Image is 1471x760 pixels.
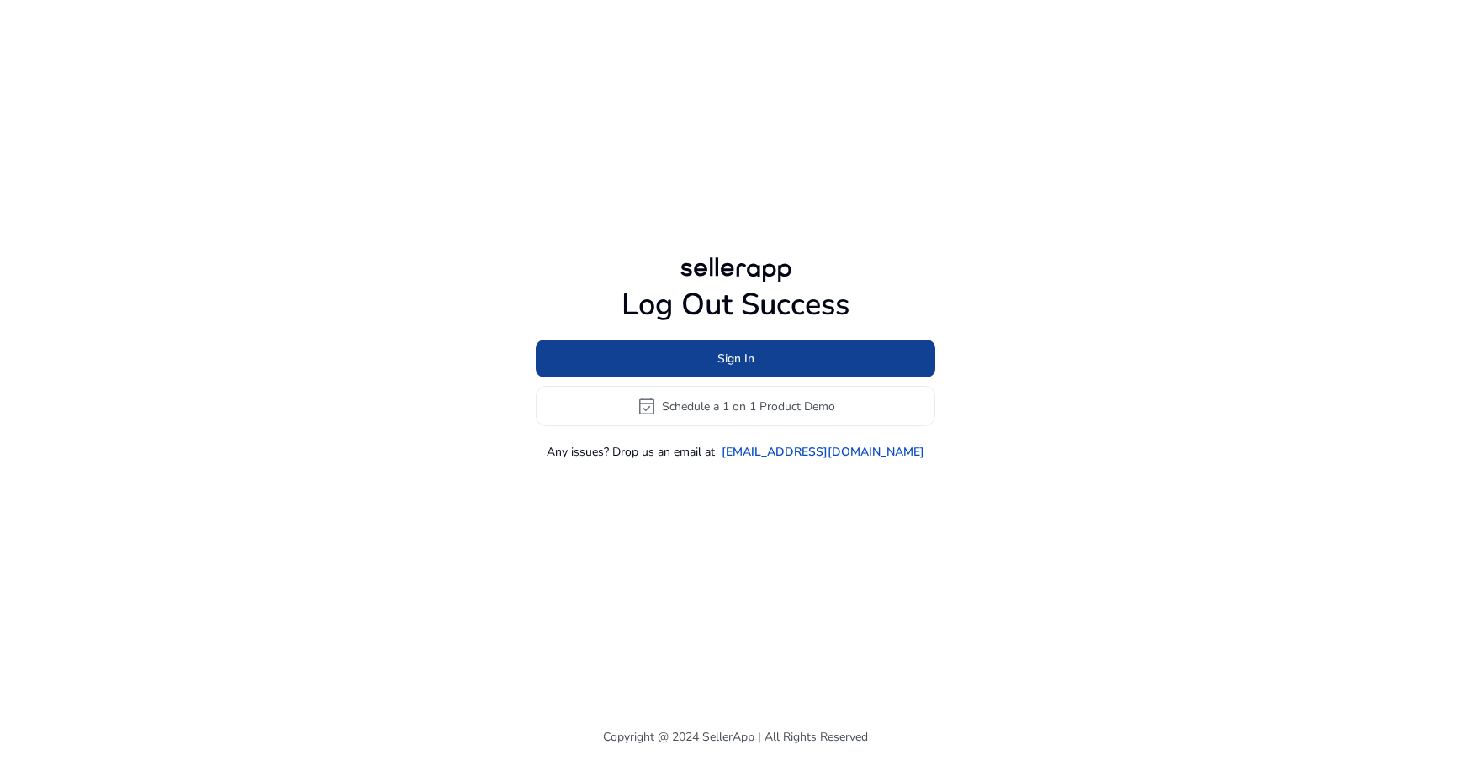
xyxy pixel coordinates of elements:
[717,350,754,367] span: Sign In
[722,443,924,461] a: [EMAIL_ADDRESS][DOMAIN_NAME]
[536,386,935,426] button: event_availableSchedule a 1 on 1 Product Demo
[536,340,935,377] button: Sign In
[547,443,715,461] p: Any issues? Drop us an email at
[536,287,935,323] h1: Log Out Success
[637,396,657,416] span: event_available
